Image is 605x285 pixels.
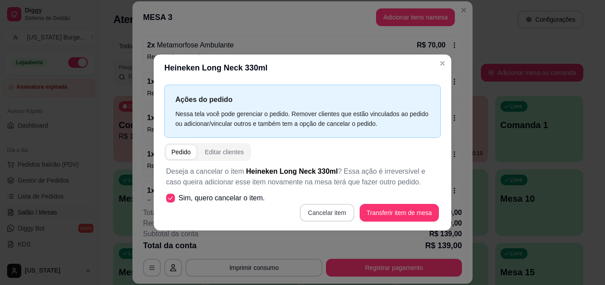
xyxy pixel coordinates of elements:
button: Cancelar item [300,204,354,222]
div: Pedido [171,148,191,156]
span: Heineken Long Neck 330ml [246,168,338,175]
button: Transferir item de mesa [360,204,439,222]
div: Nessa tela você pode gerenciar o pedido. Remover clientes que estão vinculados ao pedido ou adici... [175,109,430,129]
button: Close [435,56,450,70]
p: Deseja a cancelar o item ? Essa ação é irreversível e caso queira adicionar esse item novamente n... [166,166,439,187]
span: Sim, quero cancelar o item. [178,193,265,203]
header: Heineken Long Neck 330ml [154,55,451,81]
p: Ações do pedido [175,94,430,105]
div: Editar clientes [205,148,244,156]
